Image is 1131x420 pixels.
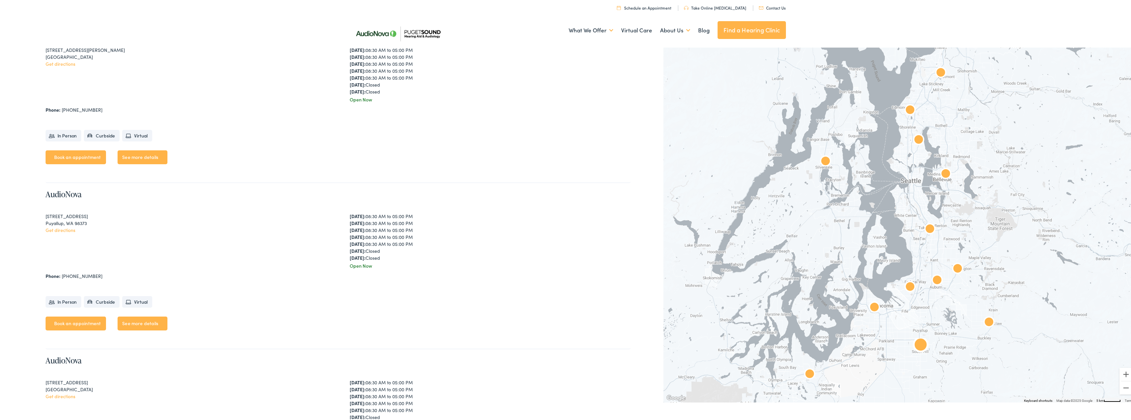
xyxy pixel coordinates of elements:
strong: [DATE]: [350,233,366,239]
div: AudioNova [947,258,968,279]
a: Open this area in Google Maps (opens a new window) [665,393,687,401]
div: Puyallup, WA 98373 [46,219,327,226]
div: AudioNova [919,218,940,239]
img: utility icon [759,5,763,9]
li: In Person [46,129,82,140]
img: utility icon [617,5,621,9]
div: AudioNova [864,296,885,318]
div: [STREET_ADDRESS] [46,378,327,385]
a: Find a Hearing Clinic [718,20,786,38]
div: AudioNova [935,163,956,184]
strong: Phone: [46,105,60,112]
div: AudioNova [815,150,836,172]
strong: [DATE]: [350,66,366,73]
img: Google [665,393,687,401]
strong: [DATE]: [350,226,366,232]
div: 08:30 AM to 05:00 PM 08:30 AM to 05:00 PM 08:30 AM to 05:00 PM 08:30 AM to 05:00 PM 08:30 AM to 0... [350,212,631,260]
strong: [DATE]: [350,46,366,52]
a: Virtual Care [621,17,652,42]
div: Open Now [350,95,631,102]
a: Contact Us [759,4,786,10]
a: Get directions [46,392,75,399]
span: Map data ©2025 Google [1056,398,1092,401]
div: Open Now [350,261,631,268]
li: Curbside [84,295,120,307]
a: Get directions [46,226,75,232]
strong: [DATE]: [350,392,366,399]
div: [STREET_ADDRESS] [46,212,327,219]
a: About Us [660,17,690,42]
div: AudioNova [900,276,921,297]
a: [PHONE_NUMBER] [62,272,102,278]
div: AudioNova [910,334,931,356]
strong: [DATE]: [350,413,366,419]
strong: [DATE]: [350,219,366,225]
div: AudioNova [978,311,1000,332]
a: Blog [698,17,710,42]
div: AudioNova [799,363,820,384]
div: AudioNova [927,269,948,290]
a: AudioNova [46,188,82,199]
strong: Phone: [46,272,60,278]
a: [PHONE_NUMBER] [62,105,102,112]
strong: [DATE]: [350,73,366,80]
div: Puget Sound Hearing Aid &#038; Audiology by AudioNova [930,62,951,83]
div: AudioNova [908,129,929,150]
div: AudioNova [900,99,921,120]
li: Virtual [122,129,152,140]
li: In Person [46,295,82,307]
strong: [DATE]: [350,406,366,412]
img: utility icon [684,5,689,9]
strong: [DATE]: [350,212,366,218]
li: Curbside [84,129,120,140]
strong: [DATE]: [350,240,366,246]
div: [STREET_ADDRESS][PERSON_NAME] [46,46,327,53]
a: What We Offer [569,17,613,42]
strong: [DATE]: [350,378,366,385]
strong: [DATE]: [350,247,366,253]
strong: [DATE]: [350,385,366,392]
div: 08:30 AM to 05:00 PM 08:30 AM to 05:00 PM 08:30 AM to 05:00 PM 08:30 AM to 05:00 PM 08:30 AM to 0... [350,46,631,94]
strong: [DATE]: [350,87,366,94]
div: [GEOGRAPHIC_DATA] [46,385,327,392]
li: Virtual [122,295,152,307]
strong: [DATE]: [350,399,366,405]
strong: [DATE]: [350,59,366,66]
a: AudioNova [46,354,82,365]
a: Book an appointment [46,316,106,329]
a: Get directions [46,59,75,66]
div: [GEOGRAPHIC_DATA] [46,53,327,59]
a: Schedule an Appointment [617,4,671,10]
strong: [DATE]: [350,253,366,260]
a: See more details [118,149,167,163]
a: See more details [118,316,167,329]
a: Book an appointment [46,149,106,163]
button: Map Scale: 5 km per 48 pixels [1094,397,1123,401]
button: Keyboard shortcuts [1024,398,1052,402]
span: 5 km [1096,398,1104,401]
strong: [DATE]: [350,53,366,59]
a: Take Online [MEDICAL_DATA] [684,4,746,10]
strong: [DATE]: [350,80,366,87]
